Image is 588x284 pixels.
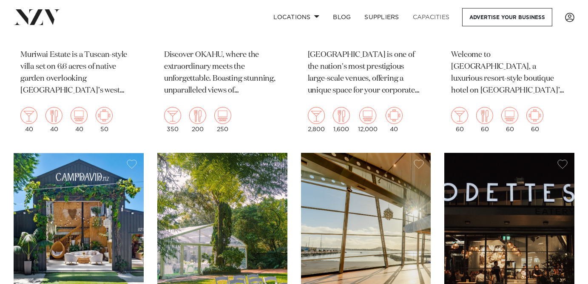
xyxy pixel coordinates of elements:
p: Welcome to [GEOGRAPHIC_DATA], a luxurious resort-style boutique hotel on [GEOGRAPHIC_DATA]’s [GEO... [451,49,568,97]
div: 40 [45,107,62,132]
img: theatre.png [71,107,88,124]
img: theatre.png [214,107,231,124]
p: [GEOGRAPHIC_DATA] is one of the nation's most prestigious large-scale venues, offering a unique s... [308,49,424,97]
a: Advertise your business [462,8,552,26]
div: 60 [501,107,518,132]
div: 50 [96,107,113,132]
div: 40 [20,107,37,132]
img: meeting.png [386,107,403,124]
a: Capacities [406,8,457,26]
p: Discover OKAHU, where the extraordinary meets the unforgettable. Boasting stunning, unparalleled ... [164,49,281,97]
img: meeting.png [96,107,113,124]
img: dining.png [45,107,62,124]
div: 60 [526,107,543,132]
div: 1,600 [333,107,350,132]
div: 60 [451,107,468,132]
div: 40 [386,107,403,132]
div: 12,000 [358,107,378,132]
a: Locations [267,8,326,26]
p: Muriwai Estate is a Tuscan-style villa set on 6.6 acres of native garden overlooking [GEOGRAPHIC_... [20,49,137,97]
img: meeting.png [526,107,543,124]
img: cocktail.png [308,107,325,124]
img: nzv-logo.png [14,9,60,25]
img: theatre.png [501,107,518,124]
div: 350 [164,107,181,132]
div: 250 [214,107,231,132]
div: 60 [476,107,493,132]
img: theatre.png [359,107,376,124]
div: 40 [71,107,88,132]
img: cocktail.png [164,107,181,124]
img: dining.png [333,107,350,124]
img: dining.png [189,107,206,124]
a: BLOG [326,8,358,26]
div: 200 [189,107,206,132]
img: cocktail.png [451,107,468,124]
a: SUPPLIERS [358,8,406,26]
img: dining.png [476,107,493,124]
div: 2,800 [308,107,325,132]
img: cocktail.png [20,107,37,124]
